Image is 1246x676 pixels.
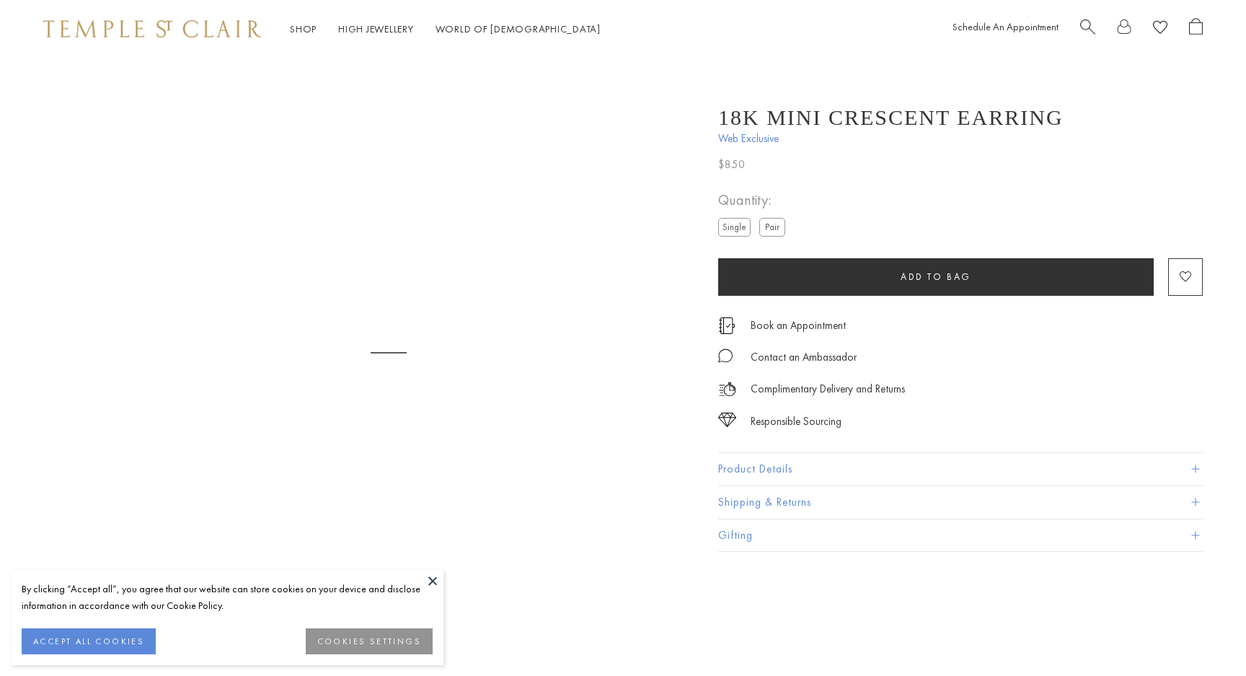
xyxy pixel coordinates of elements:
[718,453,1203,486] button: Product Details
[751,413,841,431] div: Responsible Sourcing
[759,218,785,236] label: Pair
[43,20,261,38] img: Temple St. Clair
[1174,608,1232,662] iframe: Gorgias live chat messenger
[718,130,1203,148] span: Web Exclusive
[436,22,601,35] a: World of [DEMOGRAPHIC_DATA]World of [DEMOGRAPHIC_DATA]
[718,218,751,236] label: Single
[22,628,156,654] button: ACCEPT ALL COOKIES
[718,380,736,398] img: icon_delivery.svg
[1189,18,1203,40] a: Open Shopping Bag
[751,348,857,366] div: Contact an Ambassador
[1080,18,1095,40] a: Search
[306,628,433,654] button: COOKIES SETTINGS
[718,317,735,334] img: icon_appointment.svg
[751,317,846,333] a: Book an Appointment
[290,22,317,35] a: ShopShop
[718,188,791,212] span: Quantity:
[22,581,433,614] div: By clicking “Accept all”, you agree that our website can store cookies on your device and disclos...
[751,380,905,398] p: Complimentary Delivery and Returns
[718,486,1203,519] button: Shipping & Returns
[718,258,1154,296] button: Add to bag
[718,348,733,363] img: MessageIcon-01_2.svg
[718,155,746,174] span: $850
[290,20,601,38] nav: Main navigation
[718,519,1203,552] button: Gifting
[953,20,1059,33] a: Schedule An Appointment
[718,413,736,427] img: icon_sourcing.svg
[718,105,1064,130] h1: 18K Mini Crescent Earring
[901,271,971,283] span: Add to bag
[338,22,414,35] a: High JewelleryHigh Jewellery
[1153,18,1167,40] a: View Wishlist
